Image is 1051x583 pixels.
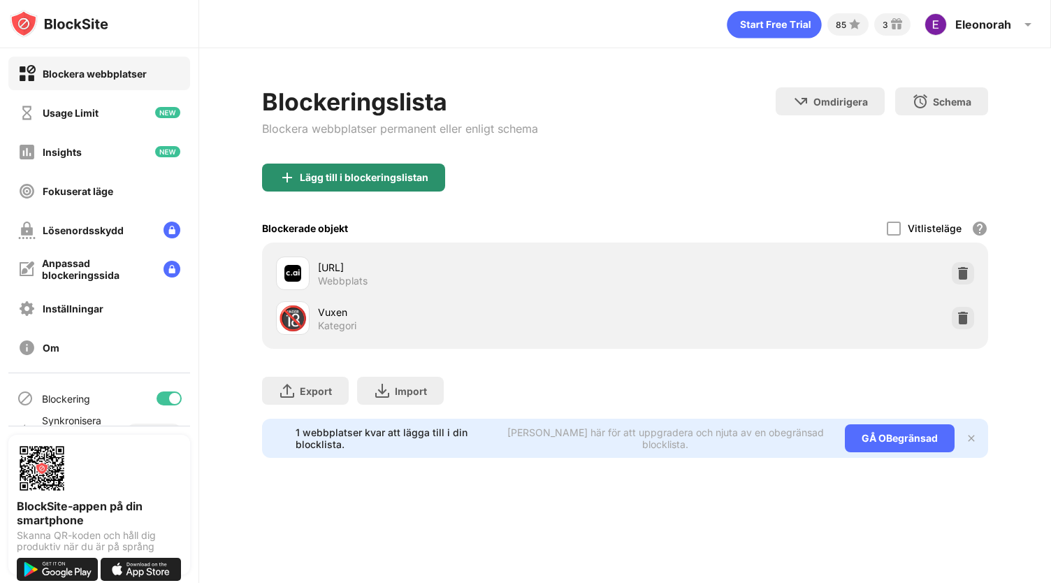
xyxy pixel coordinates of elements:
[262,122,538,136] div: Blockera webbplatser permanent eller enligt schema
[318,305,625,319] div: Vuxen
[42,257,152,281] div: Anpassad blockeringssida
[43,107,99,119] div: Usage Limit
[318,275,368,287] div: Webbplats
[43,146,82,158] div: Insights
[813,96,868,108] div: Omdirigera
[846,16,863,33] img: points-small.svg
[155,146,180,157] img: new-icon.svg
[262,222,348,234] div: Blockerade objekt
[17,443,67,494] img: options-page-qr-code.png
[18,65,36,82] img: block-on.svg
[18,143,36,161] img: insights-off.svg
[300,172,428,183] div: Lägg till i blockeringslistan
[164,222,180,238] img: lock-menu.svg
[503,426,828,450] div: [PERSON_NAME] här för att uppgradera och njuta av en obegränsad blocklista.
[925,13,947,36] img: ACg8ocI7HFIyZD_aVGw8SLBhBDuK2fEmdSuNZwiypP42-jHTzlwA3w=s96-c
[17,390,34,407] img: blocking-icon.svg
[43,224,124,236] div: Lösenordsskydd
[18,222,36,239] img: password-protection-off.svg
[43,342,59,354] div: Om
[883,20,888,30] div: 3
[284,265,301,282] img: favicons
[933,96,971,108] div: Schema
[300,385,332,397] div: Export
[966,433,977,444] img: x-button.svg
[318,260,625,275] div: [URL]
[296,426,495,450] div: 1 webbplatser kvar att lägga till i din blocklista.
[164,261,180,278] img: lock-menu.svg
[18,182,36,200] img: focus-off.svg
[278,304,307,333] div: 🔞
[43,68,147,80] div: Blockera webbplatser
[17,558,98,581] img: get-it-on-google-play.svg
[43,303,103,315] div: Inställningar
[18,300,36,317] img: settings-off.svg
[17,424,34,440] img: sync-icon.svg
[10,10,108,38] img: logo-blocksite.svg
[888,16,905,33] img: reward-small.svg
[42,393,90,405] div: Blockering
[908,222,962,234] div: Vitlisteläge
[845,424,955,452] div: GÅ OBegränsad
[18,104,36,122] img: time-usage-off.svg
[17,530,182,552] div: Skanna QR-koden och håll dig produktiv när du är på språng
[17,499,182,527] div: BlockSite-appen på din smartphone
[42,415,114,450] div: Synkronisera med andra enheter
[836,20,846,30] div: 85
[318,319,356,332] div: Kategori
[18,261,35,278] img: customize-block-page-off.svg
[18,339,36,357] img: about-off.svg
[395,385,427,397] div: Import
[955,17,1011,31] div: Eleonorah
[727,10,822,38] div: animation
[101,558,182,581] img: download-on-the-app-store.svg
[43,185,113,197] div: Fokuserat läge
[262,87,538,116] div: Blockeringslista
[155,107,180,118] img: new-icon.svg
